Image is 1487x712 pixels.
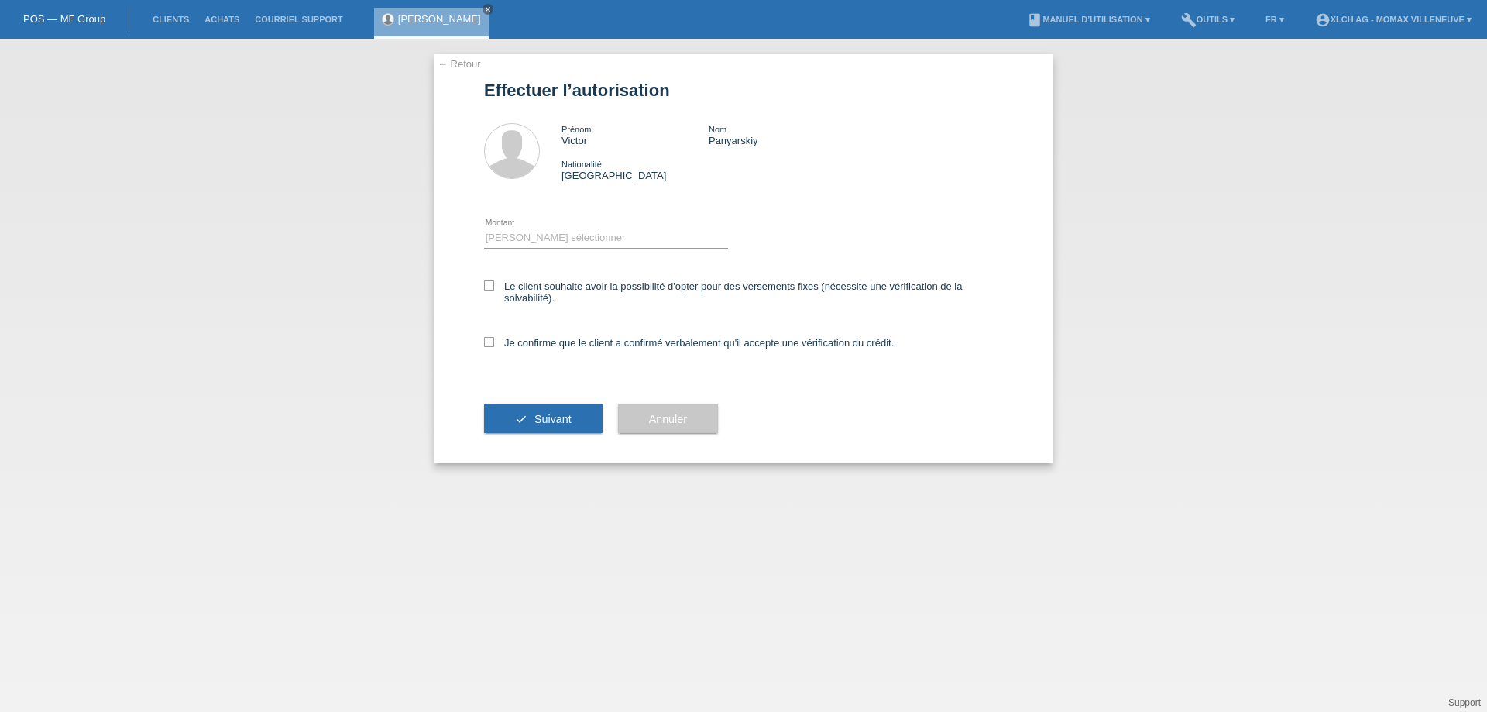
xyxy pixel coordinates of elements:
[534,413,572,425] span: Suivant
[709,123,856,146] div: Panyarskiy
[398,13,481,25] a: [PERSON_NAME]
[561,125,592,134] span: Prénom
[23,13,105,25] a: POS — MF Group
[1027,12,1042,28] i: book
[484,5,492,13] i: close
[197,15,247,24] a: Achats
[484,337,894,349] label: Je confirme que le client a confirmé verbalement qu'il accepte une vérification du crédit.
[247,15,350,24] a: Courriel Support
[649,413,687,425] span: Annuler
[1019,15,1157,24] a: bookManuel d’utilisation ▾
[561,160,602,169] span: Nationalité
[618,404,718,434] button: Annuler
[561,158,709,181] div: [GEOGRAPHIC_DATA]
[1173,15,1242,24] a: buildOutils ▾
[709,125,726,134] span: Nom
[484,404,603,434] button: check Suivant
[1181,12,1197,28] i: build
[438,58,481,70] a: ← Retour
[561,123,709,146] div: Victor
[145,15,197,24] a: Clients
[1315,12,1331,28] i: account_circle
[1258,15,1292,24] a: FR ▾
[484,81,1003,100] h1: Effectuer l’autorisation
[484,280,1003,304] label: Le client souhaite avoir la possibilité d'opter pour des versements fixes (nécessite une vérifica...
[483,4,493,15] a: close
[1448,697,1481,708] a: Support
[515,413,527,425] i: check
[1307,15,1479,24] a: account_circleXLCH AG - Mömax Villeneuve ▾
